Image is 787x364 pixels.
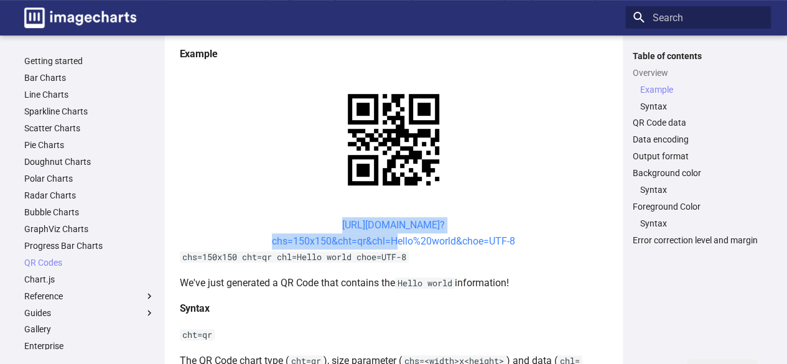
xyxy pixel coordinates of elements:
a: Radar Charts [24,190,155,201]
a: Syntax [640,218,763,229]
a: Doughnut Charts [24,156,155,167]
code: Hello world [395,278,455,289]
a: Data encoding [633,134,763,145]
nav: Background color [633,184,763,195]
p: We've just generated a QR Code that contains the information! [180,275,608,291]
h4: Example [180,46,608,62]
a: Enterprise [24,340,155,352]
a: Background color [633,167,763,179]
a: GraphViz Charts [24,223,155,235]
img: logo [24,7,136,28]
label: Guides [24,307,155,319]
a: [URL][DOMAIN_NAME]?chs=150x150&cht=qr&chl=Hello%20world&choe=UTF-8 [272,219,515,247]
img: chart [326,72,461,207]
a: Overview [633,67,763,78]
a: Line Charts [24,89,155,100]
a: Chart.js [24,274,155,285]
label: Reference [24,291,155,302]
a: Output format [633,151,763,162]
a: Scatter Charts [24,123,155,134]
label: Table of contents [625,50,771,62]
code: chs=150x150 cht=qr chl=Hello world choe=UTF-8 [180,251,409,263]
nav: Overview [633,84,763,112]
a: Progress Bar Charts [24,240,155,251]
a: QR Codes [24,257,155,268]
a: Pie Charts [24,139,155,151]
a: Polar Charts [24,173,155,184]
a: Sparkline Charts [24,106,155,117]
a: Example [640,84,763,95]
nav: Foreground Color [633,218,763,229]
a: Gallery [24,324,155,335]
a: Image-Charts documentation [19,2,141,33]
code: cht=qr [180,329,215,340]
a: Bar Charts [24,72,155,83]
a: QR Code data [633,117,763,128]
a: Error correction level and margin [633,235,763,246]
a: Syntax [640,184,763,195]
a: Syntax [640,101,763,112]
a: Bubble Charts [24,207,155,218]
nav: Table of contents [625,50,771,246]
input: Search [625,6,771,29]
a: Getting started [24,55,155,67]
h4: Syntax [180,301,608,317]
a: Foreground Color [633,201,763,212]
